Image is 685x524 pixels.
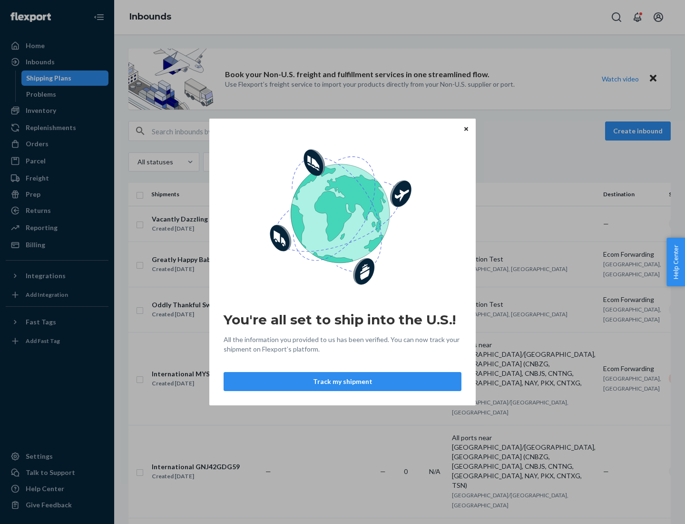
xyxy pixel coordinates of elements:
button: Track my shipment [224,372,461,391]
span: All the information you provided to us has been verified. You can now track your shipment on Flex... [224,335,461,354]
button: Help Center [666,238,685,286]
h2: You're all set to ship into the U.S.! [224,311,461,328]
button: Close [461,123,471,134]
